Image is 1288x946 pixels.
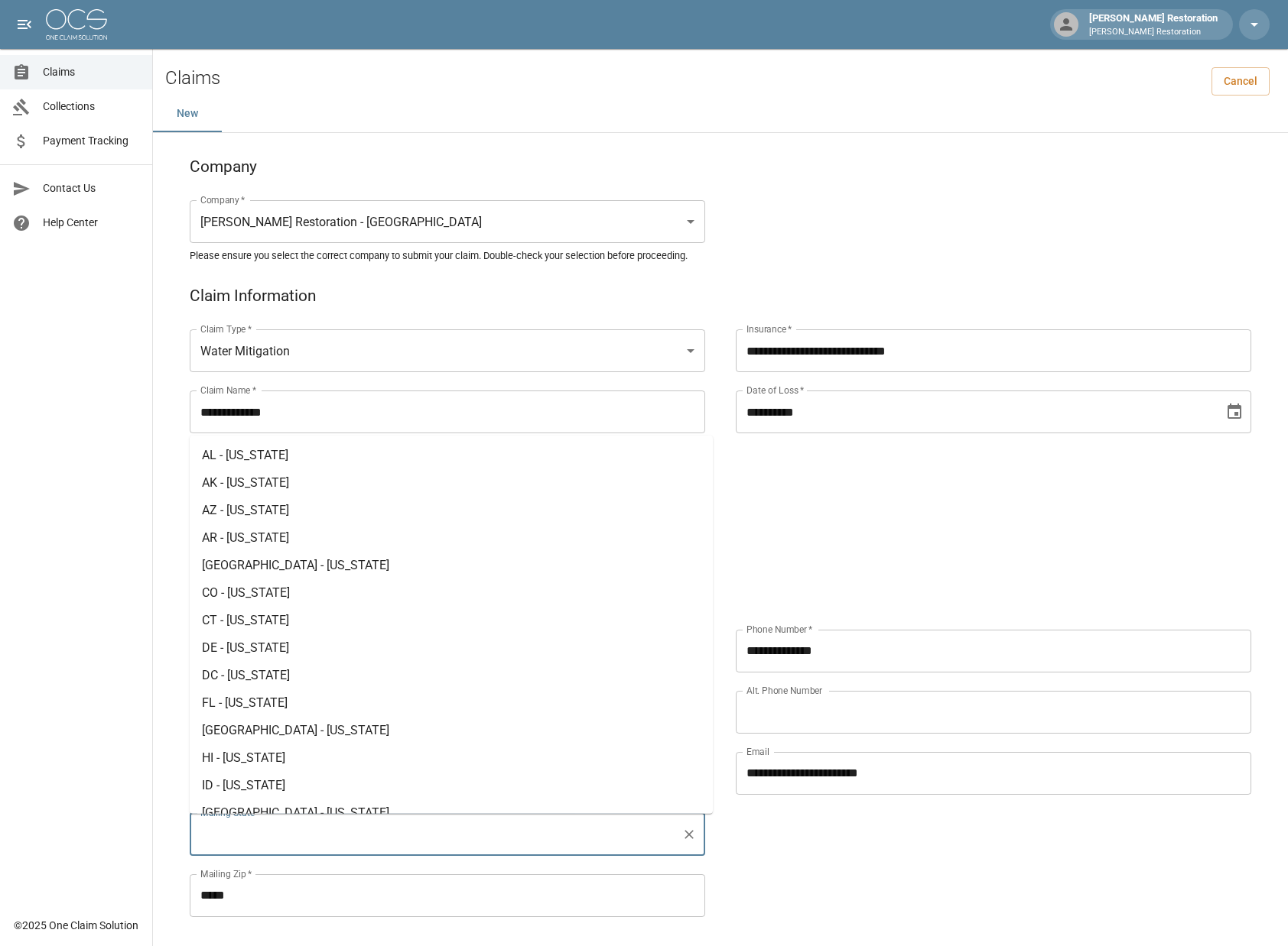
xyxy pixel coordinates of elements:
[1083,11,1224,38] div: [PERSON_NAME] Restoration
[202,585,290,599] span: CO - [US_STATE]
[746,322,792,335] label: Insurance
[153,96,222,132] button: New
[9,9,40,40] button: open drawer
[202,750,285,764] span: HI - [US_STATE]
[165,67,220,89] h2: Claims
[1219,397,1250,427] button: Choose date, selected date is Sep 27, 2025
[1089,26,1218,39] p: [PERSON_NAME] Restoration
[202,557,389,572] span: [GEOGRAPHIC_DATA] - [US_STATE]
[190,249,1251,262] h5: Please ensure you select the correct company to submit your claim. Double-check your selection be...
[43,64,140,80] span: Claims
[202,475,289,489] span: AK - [US_STATE]
[746,745,769,758] label: Email
[43,99,140,115] span: Collections
[202,640,289,654] span: DE - [US_STATE]
[746,384,804,397] label: Date of Loss
[202,612,289,627] span: CT - [US_STATE]
[43,180,140,196] span: Contact Us
[200,193,246,206] label: Company
[190,329,705,372] div: Water Mitigation
[200,806,260,819] label: Mailing State
[202,805,389,819] span: [GEOGRAPHIC_DATA] - [US_STATE]
[190,200,705,243] div: [PERSON_NAME] Restoration - [GEOGRAPHIC_DATA]
[46,9,107,40] img: ocs-logo-white-transparent.png
[746,623,812,636] label: Phone Number
[202,530,289,544] span: AR - [US_STATE]
[202,722,389,737] span: [GEOGRAPHIC_DATA] - [US_STATE]
[200,322,252,335] label: Claim Type
[200,384,256,397] label: Claim Name
[200,867,252,880] label: Mailing Zip
[1212,67,1270,96] a: Cancel
[153,96,1288,132] div: dynamic tabs
[202,447,288,462] span: AL - [US_STATE]
[202,502,289,517] span: AZ - [US_STATE]
[202,777,285,792] span: ID - [US_STATE]
[43,215,140,231] span: Help Center
[202,695,288,709] span: FL - [US_STATE]
[746,684,822,697] label: Alt. Phone Number
[43,133,140,149] span: Payment Tracking
[14,918,138,933] div: © 2025 One Claim Solution
[678,824,700,845] button: Clear
[202,667,290,682] span: DC - [US_STATE]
